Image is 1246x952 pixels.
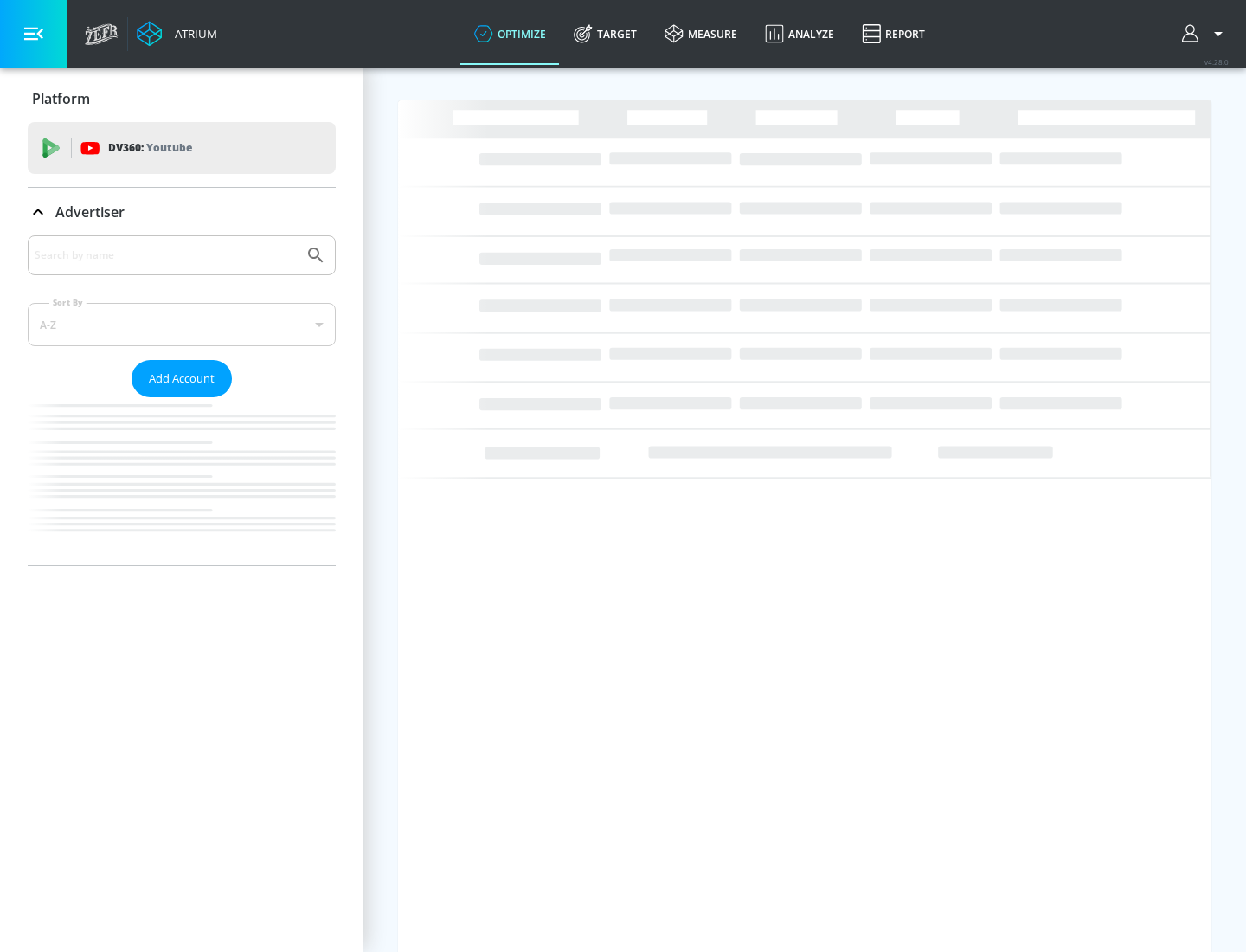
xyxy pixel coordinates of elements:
p: Platform [32,89,90,108]
a: Analyze [751,3,848,65]
p: DV360: [108,138,192,158]
a: Target [560,3,651,65]
div: Advertiser [28,235,336,565]
div: Advertiser [28,188,336,236]
div: Atrium [168,26,217,42]
a: Report [848,3,939,65]
nav: list of Advertiser [28,397,336,565]
div: Platform [28,74,336,123]
span: Add Account [149,369,215,389]
p: Youtube [146,138,192,157]
input: Search by name [35,244,297,267]
p: Advertiser [55,203,125,222]
div: A-Z [28,303,336,346]
button: Add Account [132,360,232,397]
span: v 4.28.0 [1204,57,1229,67]
a: optimize [460,3,560,65]
a: measure [651,3,751,65]
a: Atrium [137,21,217,47]
div: DV360: Youtube [28,122,336,174]
label: Sort By [49,297,87,308]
